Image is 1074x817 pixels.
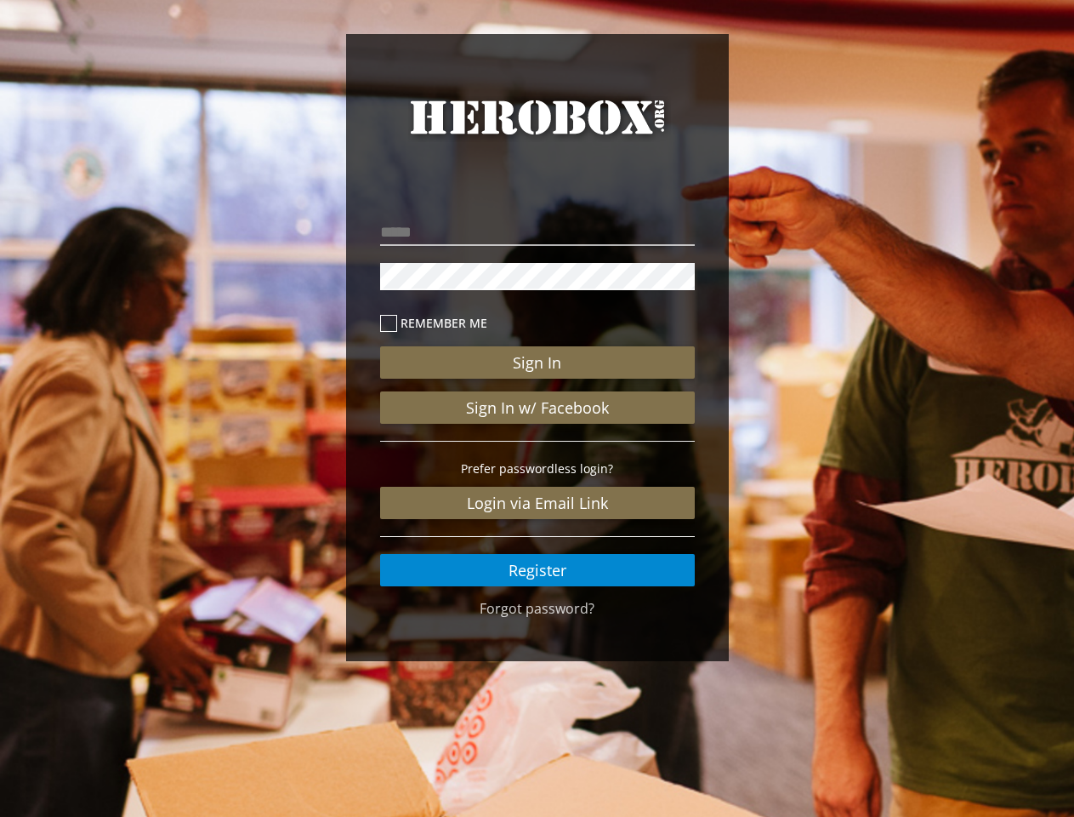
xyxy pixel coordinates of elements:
[380,459,695,478] p: Prefer passwordless login?
[380,391,695,424] a: Sign In w/ Facebook
[380,313,695,333] label: Remember me
[380,487,695,519] a: Login via Email Link
[480,599,594,618] a: Forgot password?
[380,554,695,586] a: Register
[380,346,695,379] button: Sign In
[380,94,695,172] a: HeroBox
